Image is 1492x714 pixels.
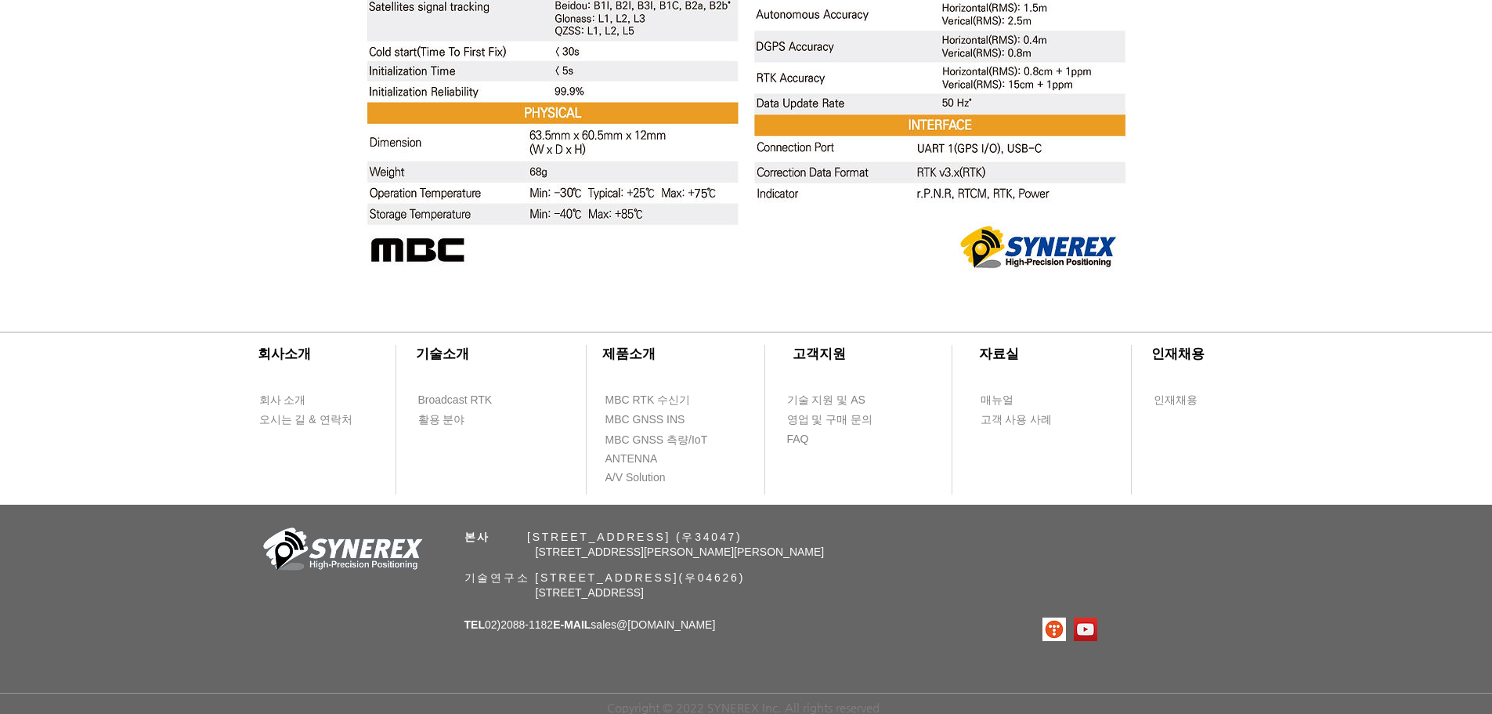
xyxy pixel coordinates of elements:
span: A/V Solution [605,470,666,486]
a: 활용 분야 [417,410,508,429]
a: @[DOMAIN_NAME] [616,618,715,631]
a: MBC GNSS INS [605,410,703,429]
a: 영업 및 구매 문의 [786,410,876,429]
span: 영업 및 구매 문의 [787,412,873,428]
a: MBC RTK 수신기 [605,390,722,410]
img: 유튜브 사회 아이콘 [1074,618,1097,641]
span: 활용 분야 [418,412,465,428]
img: 티스토리로고 [1042,618,1066,641]
iframe: Wix Chat [1312,647,1492,714]
span: ANTENNA [605,451,658,467]
span: 회사 소개 [259,393,306,408]
span: MBC RTK 수신기 [605,393,691,408]
span: Copyright © 2022 SYNEREX Inc. All rights reserved [607,701,880,714]
span: ​제품소개 [602,346,656,361]
span: 기술연구소 [STREET_ADDRESS](우04626) [464,571,746,584]
a: 회사 소개 [258,390,349,410]
span: 고객 사용 사례 [981,412,1053,428]
a: 매뉴얼 [980,390,1070,410]
span: ​회사소개 [258,346,311,361]
span: [STREET_ADDRESS][PERSON_NAME][PERSON_NAME] [536,545,825,558]
span: ​자료실 [979,346,1019,361]
ul: SNS 모음 [1042,618,1097,641]
a: 고객 사용 사례 [980,410,1070,429]
span: MBC GNSS 측량/IoT [605,433,708,448]
img: 회사_로고-removebg-preview.png [255,526,427,577]
span: MBC GNSS INS [605,412,685,428]
span: ​고객지원 [793,346,846,361]
a: Broadcast RTK [417,390,508,410]
span: 인재채용 [1154,393,1198,408]
a: ANTENNA [605,449,695,469]
a: 인재채용 [1153,390,1227,410]
span: [STREET_ADDRESS] [536,586,644,599]
span: Broadcast RTK [418,393,493,408]
span: E-MAIL [553,618,591,631]
span: FAQ [787,432,809,448]
span: TEL [464,618,485,631]
span: 02)2088-1182 sales [464,618,716,631]
span: 오시는 길 & 연락처 [259,412,352,428]
span: 매뉴얼 [981,393,1013,408]
span: ​인재채용 [1151,346,1205,361]
a: 오시는 길 & 연락처 [258,410,364,429]
span: 기술 지원 및 AS [787,393,865,408]
span: ​기술소개 [416,346,469,361]
a: FAQ [786,429,876,449]
a: MBC GNSS 측량/IoT [605,430,742,450]
span: ​ [STREET_ADDRESS] (우34047) [464,531,742,543]
a: A/V Solution [605,468,695,487]
a: 기술 지원 및 AS [786,390,904,410]
span: 본사 [464,531,491,543]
